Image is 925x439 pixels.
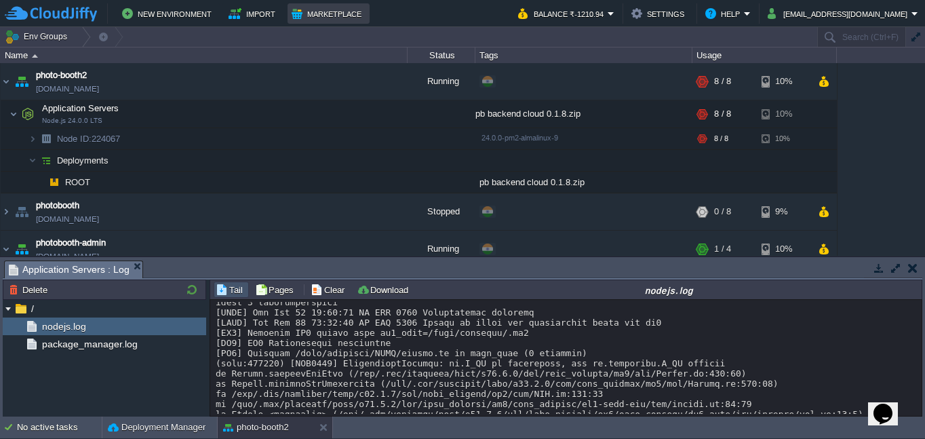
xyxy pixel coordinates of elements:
[714,128,728,149] div: 8 / 8
[28,128,37,149] img: AMDAwAAAACH5BAEAAAAALAAAAAABAAEAAAICRAEAOw==
[1,47,407,63] div: Name
[518,5,608,22] button: Balance ₹-1210.94
[418,284,920,296] div: nodejs.log
[9,284,52,296] button: Delete
[36,250,99,263] a: [DOMAIN_NAME]
[481,134,558,142] span: 24.0.0-pm2-almalinux-9
[714,63,731,100] div: 8 / 8
[108,421,205,434] button: Deployment Manager
[408,63,475,100] div: Running
[762,193,806,230] div: 9%
[12,193,31,230] img: AMDAwAAAACH5BAEAAAAALAAAAAABAAEAAAICRAEAOw==
[357,284,412,296] button: Download
[42,117,102,125] span: Node.js 24.0.0 LTS
[408,47,475,63] div: Status
[216,284,247,296] button: Tail
[768,5,911,22] button: [EMAIL_ADDRESS][DOMAIN_NAME]
[631,5,688,22] button: Settings
[37,150,56,171] img: AMDAwAAAACH5BAEAAAAALAAAAAABAAEAAAICRAEAOw==
[57,134,92,144] span: Node ID:
[223,421,289,434] button: photo-booth2
[17,417,102,438] div: No active tasks
[476,47,692,63] div: Tags
[64,176,92,188] a: ROOT
[762,63,806,100] div: 10%
[37,172,45,193] img: AMDAwAAAACH5BAEAAAAALAAAAAABAAEAAAICRAEAOw==
[36,236,106,250] a: photobooth-admin
[311,284,349,296] button: Clear
[1,231,12,267] img: AMDAwAAAACH5BAEAAAAALAAAAAABAAEAAAICRAEAOw==
[408,193,475,230] div: Stopped
[762,128,806,149] div: 10%
[714,231,731,267] div: 1 / 4
[36,69,87,82] a: photo-booth2
[475,172,692,193] div: pb backend cloud 0.1.8.zip
[12,63,31,100] img: AMDAwAAAACH5BAEAAAAALAAAAAABAAEAAAICRAEAOw==
[5,27,72,46] button: Env Groups
[56,133,122,145] span: 224067
[39,320,88,332] a: nodejs.log
[18,100,37,128] img: AMDAwAAAACH5BAEAAAAALAAAAAABAAEAAAICRAEAOw==
[45,172,64,193] img: AMDAwAAAACH5BAEAAAAALAAAAAABAAEAAAICRAEAOw==
[9,261,130,278] span: Application Servers : Log
[56,155,111,166] a: Deployments
[28,150,37,171] img: AMDAwAAAACH5BAEAAAAALAAAAAABAAEAAAICRAEAOw==
[56,133,122,145] a: Node ID:224067
[37,128,56,149] img: AMDAwAAAACH5BAEAAAAALAAAAAABAAEAAAICRAEAOw==
[229,5,279,22] button: Import
[28,303,36,315] a: /
[714,193,731,230] div: 0 / 8
[36,199,79,212] a: photobooth
[1,193,12,230] img: AMDAwAAAACH5BAEAAAAALAAAAAABAAEAAAICRAEAOw==
[9,100,18,128] img: AMDAwAAAACH5BAEAAAAALAAAAAABAAEAAAICRAEAOw==
[5,5,97,22] img: CloudJiffy
[255,284,298,296] button: Pages
[41,103,121,113] a: Application ServersNode.js 24.0.0 LTS
[868,385,911,425] iframe: chat widget
[693,47,836,63] div: Usage
[36,82,99,96] a: [DOMAIN_NAME]
[1,63,12,100] img: AMDAwAAAACH5BAEAAAAALAAAAAABAAEAAAICRAEAOw==
[762,100,806,128] div: 10%
[12,231,31,267] img: AMDAwAAAACH5BAEAAAAALAAAAAABAAEAAAICRAEAOw==
[292,5,366,22] button: Marketplace
[762,231,806,267] div: 10%
[408,231,475,267] div: Running
[705,5,744,22] button: Help
[39,338,140,350] a: package_manager.log
[122,5,216,22] button: New Environment
[36,212,99,226] a: [DOMAIN_NAME]
[32,54,38,58] img: AMDAwAAAACH5BAEAAAAALAAAAAABAAEAAAICRAEAOw==
[475,100,692,128] div: pb backend cloud 0.1.8.zip
[714,100,731,128] div: 8 / 8
[41,102,121,114] span: Application Servers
